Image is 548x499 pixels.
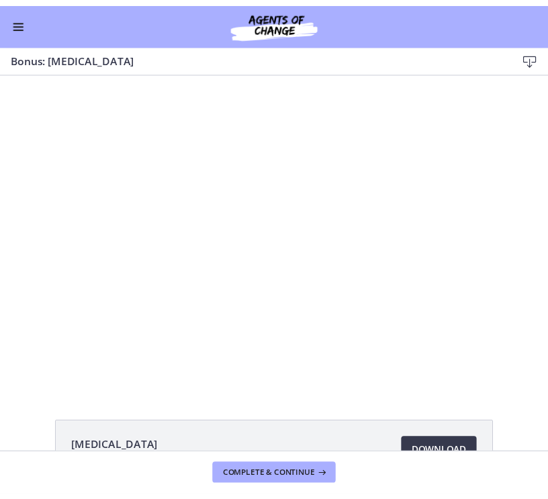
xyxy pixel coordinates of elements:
span: Complete & continue [228,472,322,483]
button: Enable menu [11,13,27,30]
span: Download [422,446,477,462]
img: Agents of Change [200,5,361,38]
h3: Bonus: [MEDICAL_DATA] [11,48,508,64]
a: Download [411,441,488,467]
button: Complete & continue [218,467,344,488]
span: [MEDICAL_DATA] [73,441,161,457]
